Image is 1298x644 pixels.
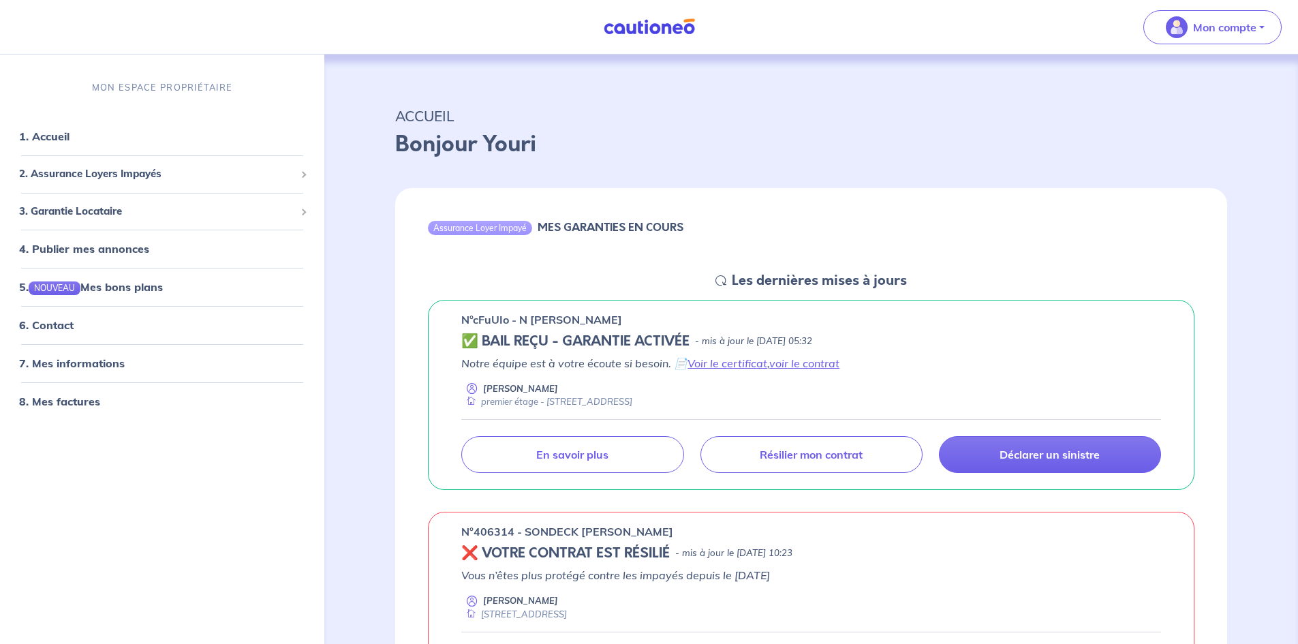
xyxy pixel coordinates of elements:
[700,436,923,473] a: Résilier mon contrat
[461,311,622,328] p: n°cFuUIo - N [PERSON_NAME]
[395,104,1227,128] p: ACCUEIL
[461,436,683,473] a: En savoir plus
[1143,10,1282,44] button: illu_account_valid_menu.svgMon compte
[536,448,608,461] p: En savoir plus
[461,333,1161,350] div: state: CONTRACT-VALIDATED, Context: NEW,MAYBE-CERTIFICATE,ALONE,LESSOR-DOCUMENTS
[5,350,319,377] div: 7. Mes informations
[732,273,907,289] h5: Les dernières mises à jours
[19,356,125,370] a: 7. Mes informations
[461,545,670,562] h5: ❌ VOTRE CONTRAT EST RÉSILIÉ
[483,382,558,395] p: [PERSON_NAME]
[461,567,1161,583] p: Vous n’êtes plus protégé contre les impayés depuis le [DATE]
[1166,16,1188,38] img: illu_account_valid_menu.svg
[598,18,700,35] img: Cautioneo
[461,395,632,408] div: premier étage - [STREET_ADDRESS]
[461,333,690,350] h5: ✅ BAIL REÇU - GARANTIE ACTIVÉE
[19,280,163,294] a: 5.NOUVEAUMes bons plans
[428,221,532,234] div: Assurance Loyer Impayé
[1000,448,1100,461] p: Déclarer un sinistre
[1193,19,1256,35] p: Mon compte
[5,388,319,415] div: 8. Mes factures
[687,356,767,370] a: Voir le certificat
[5,198,319,224] div: 3. Garantie Locataire
[939,436,1161,473] a: Déclarer un sinistre
[5,235,319,262] div: 4. Publier mes annonces
[19,203,295,219] span: 3. Garantie Locataire
[461,523,673,540] p: n°406314 - SONDECK [PERSON_NAME]
[5,273,319,301] div: 5.NOUVEAUMes bons plans
[769,356,839,370] a: voir le contrat
[19,395,100,408] a: 8. Mes factures
[19,129,69,143] a: 1. Accueil
[19,242,149,256] a: 4. Publier mes annonces
[19,166,295,182] span: 2. Assurance Loyers Impayés
[461,608,567,621] div: [STREET_ADDRESS]
[760,448,863,461] p: Résilier mon contrat
[483,594,558,607] p: [PERSON_NAME]
[5,311,319,339] div: 6. Contact
[5,123,319,150] div: 1. Accueil
[19,318,74,332] a: 6. Contact
[5,161,319,187] div: 2. Assurance Loyers Impayés
[675,547,792,560] p: - mis à jour le [DATE] 10:23
[538,221,683,234] h6: MES GARANTIES EN COURS
[92,81,232,94] p: MON ESPACE PROPRIÉTAIRE
[395,128,1227,161] p: Bonjour Youri
[461,355,1161,371] p: Notre équipe est à votre écoute si besoin. 📄 ,
[461,545,1161,562] div: state: REVOKED, Context: ,MAYBE-CERTIFICATE,,LESSOR-DOCUMENTS,IS-ODEALIM
[695,335,812,348] p: - mis à jour le [DATE] 05:32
